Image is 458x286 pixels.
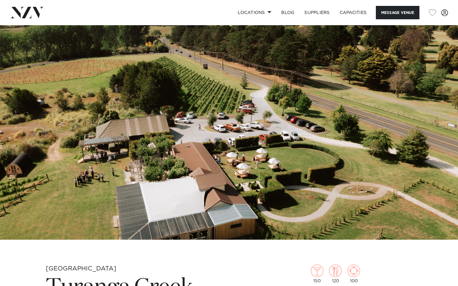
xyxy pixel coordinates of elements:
[376,6,419,19] button: Message Venue
[311,265,323,283] div: 150
[311,265,323,277] img: cocktail.png
[10,7,44,18] img: nzv-logo.png
[335,6,372,19] a: Capacities
[329,265,342,277] img: dining.png
[299,6,334,19] a: SUPPLIERS
[348,265,360,277] img: meeting.png
[329,265,342,283] div: 120
[233,6,276,19] a: Locations
[276,6,299,19] a: BLOG
[46,265,116,272] small: [GEOGRAPHIC_DATA]
[348,265,360,283] div: 100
